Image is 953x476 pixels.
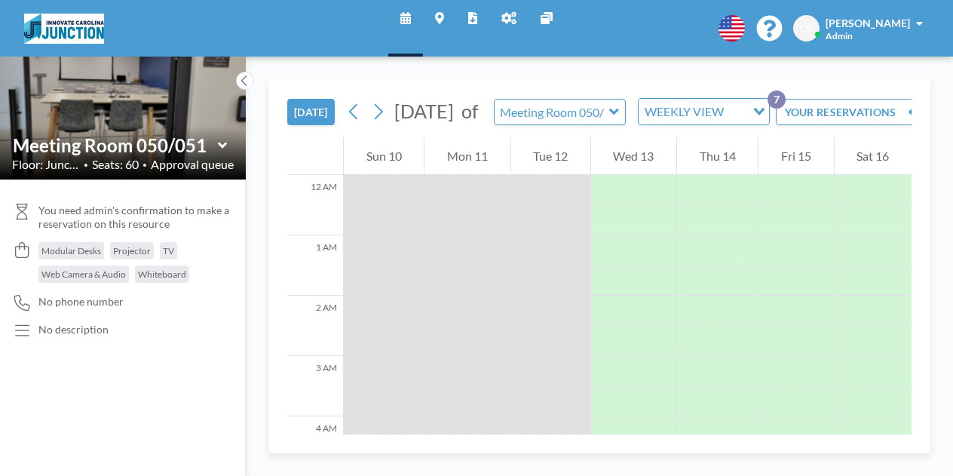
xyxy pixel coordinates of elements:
div: No description [38,323,109,336]
span: Seats: 60 [92,157,139,172]
span: [DATE] [394,100,454,122]
span: CR [800,22,814,35]
span: of [461,100,478,123]
span: Web Camera & Audio [41,269,126,280]
div: Fri 15 [758,137,833,175]
input: Meeting Room 050/051 [495,100,610,124]
input: Search for option [728,102,744,121]
div: 1 AM [287,235,343,296]
div: 3 AM [287,356,343,416]
span: WEEKLY VIEW [642,102,727,121]
button: [DATE] [287,99,335,125]
button: YOUR RESERVATIONS7 [776,99,927,125]
span: Floor: Junction ... [12,157,80,172]
input: Meeting Room 050/051 [13,134,218,156]
span: Whiteboard [138,269,186,280]
span: TV [163,245,174,256]
div: 2 AM [287,296,343,356]
span: No phone number [38,295,124,309]
p: 7 [768,91,786,109]
span: Modular Desks [41,245,101,256]
div: Sun 10 [344,137,424,175]
span: Approval queue [151,157,234,172]
div: Wed 13 [591,137,676,175]
span: Admin [826,30,853,41]
div: Tue 12 [511,137,590,175]
div: 12 AM [287,175,343,235]
div: Mon 11 [424,137,510,175]
span: [PERSON_NAME] [826,17,910,29]
span: You need admin's confirmation to make a reservation on this resource [38,204,234,230]
div: Thu 14 [677,137,758,175]
div: Search for option [639,99,769,124]
img: organization-logo [24,14,104,44]
span: • [84,160,88,170]
span: Projector [113,245,151,256]
span: • [142,160,147,170]
div: Sat 16 [835,137,912,175]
